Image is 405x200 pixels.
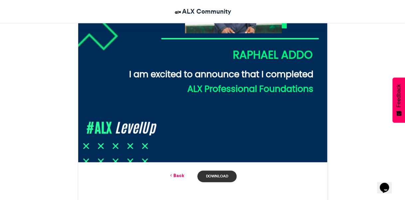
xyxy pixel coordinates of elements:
[174,7,231,16] a: ALX Community
[197,170,236,182] a: Download
[168,172,184,179] a: Back
[392,77,405,123] button: Feedback - Show survey
[396,84,402,107] span: Feedback
[377,173,398,193] iframe: chat widget
[174,8,182,16] img: ALX Community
